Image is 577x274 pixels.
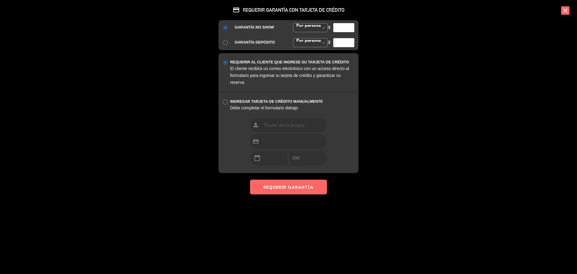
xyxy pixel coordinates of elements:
[233,6,240,14] i: credit_card
[230,105,354,111] div: Debe completar el formulario debajo
[230,65,354,86] div: El cliente recibirá un correo electrónico con un acceso directo al formulario para ingresar tu ta...
[295,23,321,28] span: Por persona
[235,39,284,46] div: GARANTÍA DEPÓSITO
[230,59,354,65] div: REQUERIR AL CLIENTE QUE INGRESE SU TARJETA DE CRÉDITO
[250,180,327,194] button: REQUERIR GARANTÍA
[230,99,354,105] div: INGRESAR TARJETA DE CRÉDITO MANUALMENTE
[235,24,284,31] div: GARANTÍA NO SHOW
[328,39,331,46] span: $
[561,6,569,15] i: close
[218,6,359,14] span: REQUERIR GARANTÍA CON TARJETA DE CRÉDITO
[295,38,321,43] span: Por persona
[328,24,331,31] span: $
